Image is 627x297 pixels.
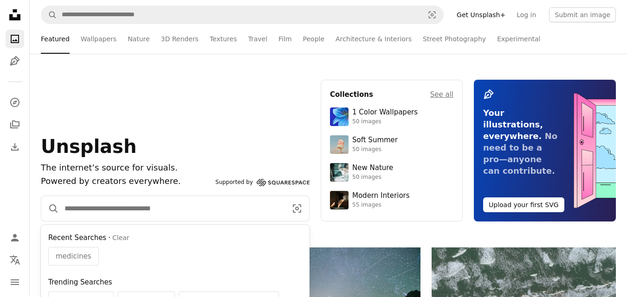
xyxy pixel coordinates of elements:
div: New Nature [352,164,393,173]
a: Textures [210,24,237,54]
button: Upload your first SVG [483,197,564,212]
a: Explore [6,93,24,112]
img: premium_photo-1688045582333-c8b6961773e0 [330,107,349,126]
button: Search Unsplash [41,196,59,221]
a: Get Unsplash+ [451,7,511,22]
a: People [303,24,325,54]
a: Download History [6,138,24,156]
button: Clear [112,234,129,243]
img: premium_photo-1749544311043-3a6a0c8d54af [330,135,349,154]
form: Find visuals sitewide [41,6,444,24]
button: Visual search [285,196,309,221]
button: Search Unsplash [41,6,57,24]
a: Illustrations [6,52,24,70]
div: · [48,232,302,243]
h4: Collections [330,89,373,100]
span: Trending Searches [48,278,112,286]
a: New Nature50 images [330,163,453,182]
div: 50 images [352,118,418,126]
button: Language [6,251,24,269]
a: Collections [6,115,24,134]
p: Powered by creators everywhere. [41,175,212,188]
a: Film [278,24,291,54]
div: Modern Interiors [352,191,410,201]
a: Travel [248,24,267,54]
a: See all [430,89,453,100]
form: Find visuals sitewide [41,196,310,221]
a: Log in / Sign up [6,228,24,247]
a: Nature [128,24,149,54]
a: Soft Summer50 images [330,135,453,154]
a: Photos [6,30,24,48]
button: Visual search [421,6,443,24]
h1: The internet’s source for visuals. [41,161,212,175]
a: Modern Interiors55 images [330,191,453,209]
button: Menu [6,273,24,291]
span: Recent Searches [48,232,106,243]
a: 3D Renders [161,24,199,54]
a: Street Photography [423,24,486,54]
a: Supported by [215,177,310,188]
a: Architecture & Interiors [336,24,412,54]
span: medicines [56,251,91,262]
a: Log in [511,7,542,22]
a: Experimental [497,24,540,54]
div: 55 images [352,202,410,209]
span: Your illustrations, everywhere. [483,108,543,141]
div: Soft Summer [352,136,398,145]
a: Home — Unsplash [6,6,24,26]
div: 1 Color Wallpapers [352,108,418,117]
img: premium_photo-1755037089989-422ee333aef9 [330,163,349,182]
button: Submit an image [549,7,616,22]
a: 1 Color Wallpapers50 images [330,107,453,126]
img: premium_photo-1747189286942-bc91257a2e39 [330,191,349,209]
span: Unsplash [41,136,136,157]
div: 50 images [352,146,398,153]
a: Wallpapers [81,24,116,54]
div: 50 images [352,174,393,181]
